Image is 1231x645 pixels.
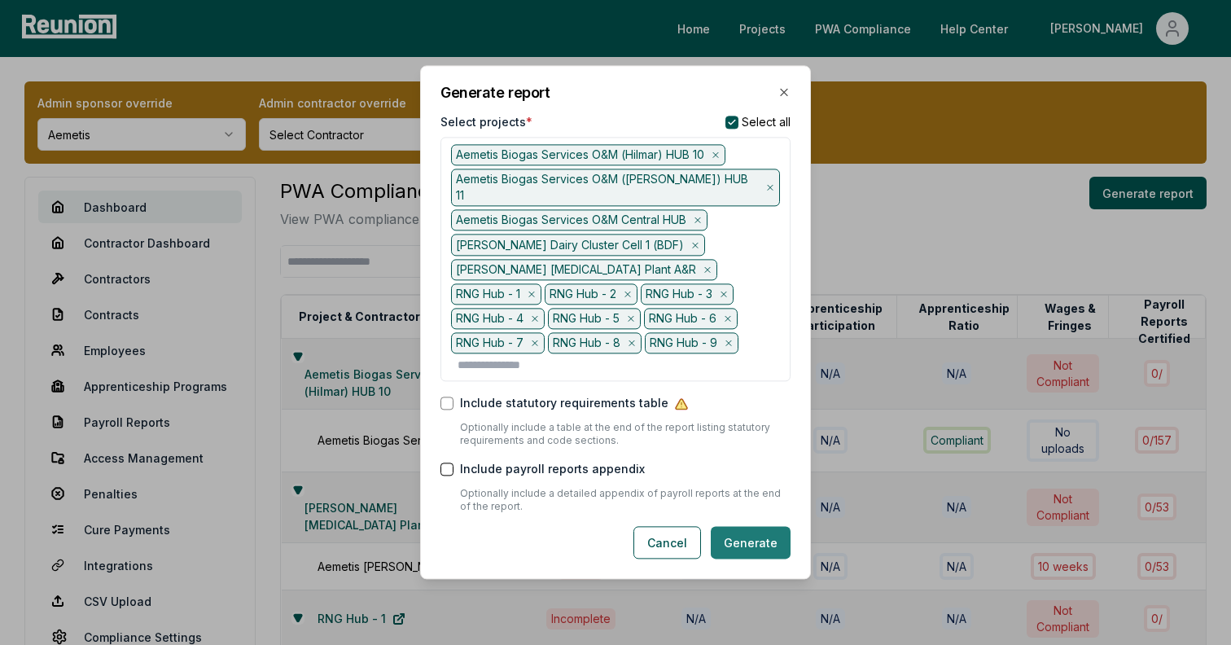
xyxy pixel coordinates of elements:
label: Select projects [440,113,532,130]
div: [PERSON_NAME] Dairy Cluster Cell 1 (BDF) [451,235,705,256]
label: Include statutory requirements table [460,395,668,412]
button: Cancel [633,527,701,559]
div: RNG Hub - 8 [548,332,642,353]
h2: Generate report [440,86,791,100]
label: Include payroll reports appendix [460,461,645,478]
div: RNG Hub - 1 [451,283,541,305]
div: RNG Hub - 6 [644,308,738,329]
div: Aemetis Biogas Services O&M (Hilmar) HUB 10 [451,144,725,165]
button: Generate [711,527,791,559]
div: RNG Hub - 5 [548,308,641,329]
div: RNG Hub - 3 [641,283,734,305]
div: RNG Hub - 9 [645,332,738,353]
p: Optionally include a table at the end of the report listing statutory requirements and code secti... [460,422,791,448]
div: RNG Hub - 4 [451,308,545,329]
div: Aemetis Biogas Services O&M Central HUB [451,210,707,231]
p: Optionally include a detailed appendix of payroll reports at the end of the report. [460,488,791,514]
div: RNG Hub - 2 [545,283,637,305]
label: Select all [742,116,791,128]
div: Aemetis Biogas Services O&M ([PERSON_NAME]) HUB 11 [451,169,780,207]
div: RNG Hub - 7 [451,332,545,353]
div: [PERSON_NAME] [MEDICAL_DATA] Plant A&R [451,259,717,280]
